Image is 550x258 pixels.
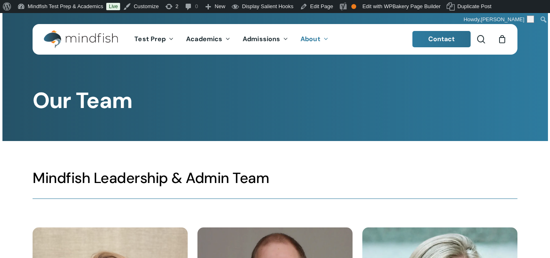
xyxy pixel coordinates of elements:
a: About [294,36,335,43]
span: Test Prep [134,35,166,43]
nav: Main Menu [128,24,334,55]
span: About [300,35,320,43]
div: OK [351,4,356,9]
h1: Our Team [33,88,517,114]
a: Test Prep [128,36,180,43]
h3: Mindfish Leadership & Admin Team [33,169,517,187]
a: Howdy, [461,13,537,26]
header: Main Menu [33,24,517,55]
span: Contact [428,35,455,43]
span: Academics [186,35,222,43]
a: Contact [412,31,471,47]
a: Admissions [237,36,294,43]
span: [PERSON_NAME] [481,16,524,22]
a: Academics [180,36,237,43]
span: Admissions [243,35,280,43]
a: Live [106,3,120,10]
